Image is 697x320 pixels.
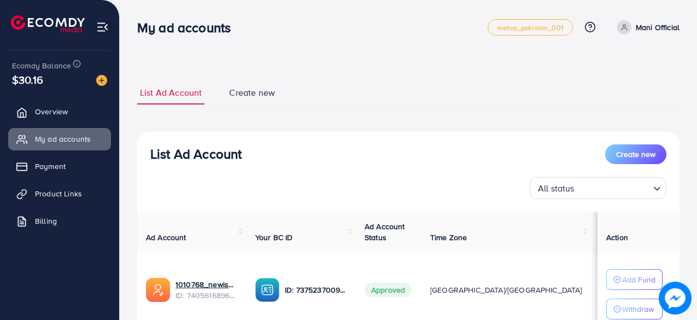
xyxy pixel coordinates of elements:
span: ID: 7405616896047104017 [175,290,238,301]
img: ic-ba-acc.ded83a64.svg [255,278,279,302]
a: My ad accounts [8,128,111,150]
span: Action [606,232,628,243]
span: Ad Account [146,232,186,243]
a: Product Links [8,183,111,205]
span: Ad Account Status [365,221,405,243]
div: Search for option [530,177,666,199]
img: image [96,75,107,86]
span: Create new [229,86,275,99]
input: Search for option [578,178,649,196]
span: Product Links [35,188,82,199]
button: Create new [605,144,666,164]
p: Mani Official [636,21,680,34]
a: 1010768_newishrat011_1724254562912 [175,279,238,290]
button: Withdraw [606,299,663,319]
p: ID: 7375237009410899984 [285,283,347,296]
img: image [661,284,689,312]
h3: My ad accounts [137,20,239,36]
span: Overview [35,106,68,117]
img: ic-ads-acc.e4c84228.svg [146,278,170,302]
span: Payment [35,161,66,172]
button: Add Fund [606,269,663,290]
a: Billing [8,210,111,232]
span: Create new [616,149,655,160]
span: All status [536,181,577,196]
div: <span class='underline'>1010768_newishrat011_1724254562912</span></br>7405616896047104017 [175,279,238,301]
span: $30.16 [12,72,43,88]
span: Billing [35,216,57,226]
span: metap_pakistan_001 [497,24,564,31]
span: List Ad Account [140,86,202,99]
span: Time Zone [430,232,467,243]
img: logo [11,15,85,32]
a: Overview [8,101,111,123]
h3: List Ad Account [150,146,242,162]
p: Add Fund [622,273,655,286]
span: [GEOGRAPHIC_DATA]/[GEOGRAPHIC_DATA] [430,284,582,295]
span: Your BC ID [255,232,293,243]
span: Approved [365,283,412,297]
span: My ad accounts [35,133,91,144]
a: Mani Official [613,20,680,34]
p: Withdraw [622,302,654,316]
a: metap_pakistan_001 [488,19,573,36]
img: menu [96,21,109,33]
span: Ecomdy Balance [12,60,71,71]
a: Payment [8,155,111,177]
